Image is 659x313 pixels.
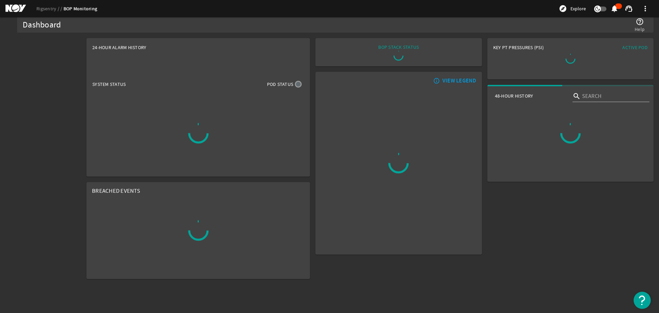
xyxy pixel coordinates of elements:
[610,4,618,13] mat-icon: notifications
[570,5,586,12] span: Explore
[495,92,533,99] span: 48-Hour History
[92,187,140,194] span: Breached Events
[622,44,648,51] span: Active Pod
[634,292,651,309] button: Open Resource Center
[582,92,644,100] input: Search
[442,77,476,84] div: VIEW LEGEND
[635,26,645,33] span: Help
[625,4,633,13] mat-icon: support_agent
[92,44,146,51] span: 24-Hour Alarm History
[378,44,419,51] div: BOP STACK STATUS
[556,3,589,14] button: Explore
[559,4,567,13] mat-icon: explore
[493,44,570,54] div: Key PT Pressures (PSI)
[63,5,97,12] a: BOP Monitoring
[432,78,440,83] mat-icon: info_outline
[36,5,60,12] a: Rigsentry
[573,92,581,100] i: search
[637,0,654,17] button: more_vert
[23,22,61,29] div: Dashboard
[636,18,644,26] mat-icon: help_outline
[267,81,293,88] span: Pod Status
[92,81,126,88] span: System Status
